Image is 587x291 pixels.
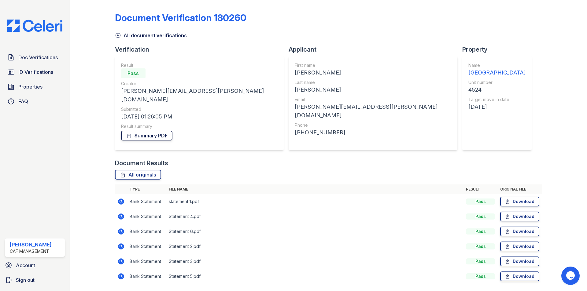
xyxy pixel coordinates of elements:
[18,68,53,76] span: ID Verifications
[18,98,28,105] span: FAQ
[561,267,581,285] iframe: chat widget
[18,83,42,90] span: Properties
[468,68,526,77] div: [GEOGRAPHIC_DATA]
[295,128,451,137] div: [PHONE_NUMBER]
[295,122,451,128] div: Phone
[10,241,52,248] div: [PERSON_NAME]
[121,81,278,87] div: Creator
[127,194,166,209] td: Bank Statement
[468,62,526,68] div: Name
[466,213,495,220] div: Pass
[498,184,542,194] th: Original file
[127,224,166,239] td: Bank Statement
[289,45,462,54] div: Applicant
[115,45,289,54] div: Verification
[468,96,526,103] div: Target move in date
[2,20,67,32] img: CE_Logo_Blue-a8612792a0a2168367f1c8372b55b34899dd931a85d93a1a3d3e32e68fde9ad4.png
[166,254,463,269] td: Statement 3.pdf
[115,12,246,23] div: Document Verification 180260
[5,66,65,78] a: ID Verifications
[16,262,35,269] span: Account
[463,184,498,194] th: Result
[500,256,539,266] a: Download
[468,85,526,94] div: 4524
[2,259,67,271] a: Account
[115,170,161,180] a: All originals
[466,198,495,205] div: Pass
[295,68,451,77] div: [PERSON_NAME]
[121,131,172,140] a: Summary PDF
[468,103,526,111] div: [DATE]
[166,184,463,194] th: File name
[18,54,58,61] span: Doc Verifications
[166,209,463,224] td: Statement 4.pdf
[295,62,451,68] div: First name
[466,273,495,279] div: Pass
[127,269,166,284] td: Bank Statement
[121,112,278,121] div: [DATE] 01:26:05 PM
[127,254,166,269] td: Bank Statement
[166,194,463,209] td: statement 1.pdf
[16,276,35,284] span: Sign out
[121,106,278,112] div: Submitted
[166,269,463,284] td: Statement 5.pdf
[295,79,451,85] div: Last name
[466,243,495,249] div: Pass
[500,197,539,206] a: Download
[127,184,166,194] th: Type
[115,32,187,39] a: All document verifications
[166,224,463,239] td: Statement 6.pdf
[466,228,495,235] div: Pass
[121,68,146,78] div: Pass
[500,271,539,281] a: Download
[166,239,463,254] td: Statement 2.pdf
[5,51,65,64] a: Doc Verifications
[5,81,65,93] a: Properties
[127,239,166,254] td: Bank Statement
[468,62,526,77] a: Name [GEOGRAPHIC_DATA]
[468,79,526,85] div: Unit number
[10,248,52,254] div: CAF Management
[127,209,166,224] td: Bank Statement
[500,227,539,236] a: Download
[295,103,451,120] div: [PERSON_NAME][EMAIL_ADDRESS][PERSON_NAME][DOMAIN_NAME]
[466,258,495,264] div: Pass
[121,87,278,104] div: [PERSON_NAME][EMAIL_ADDRESS][PERSON_NAME][DOMAIN_NAME]
[500,212,539,221] a: Download
[115,159,168,167] div: Document Results
[500,242,539,251] a: Download
[5,95,65,107] a: FAQ
[295,96,451,103] div: Email
[462,45,537,54] div: Property
[295,85,451,94] div: [PERSON_NAME]
[121,62,278,68] div: Result
[121,123,278,129] div: Result summary
[2,274,67,286] a: Sign out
